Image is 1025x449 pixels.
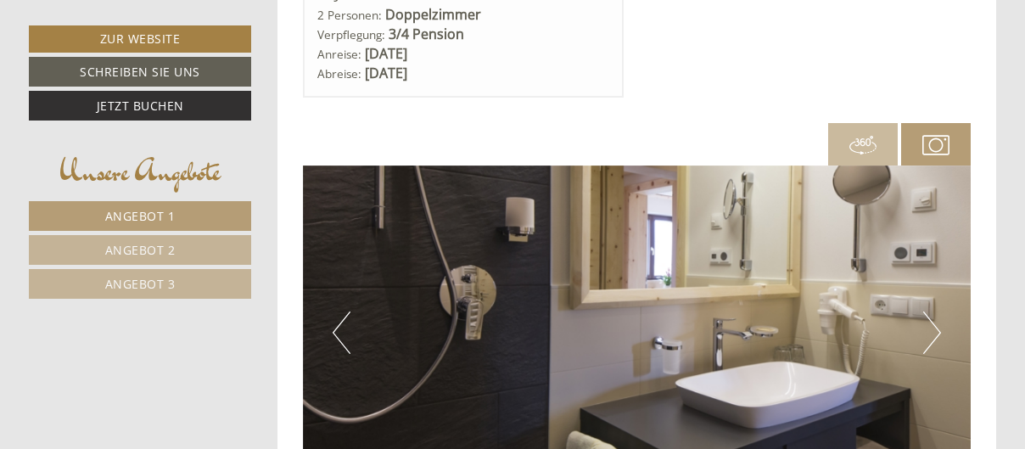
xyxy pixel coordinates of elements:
[105,242,176,258] span: Angebot 2
[317,46,361,62] small: Anreise:
[922,132,949,159] img: camera.svg
[105,276,176,292] span: Angebot 3
[298,13,371,42] div: Freitag
[105,208,176,224] span: Angebot 1
[13,46,292,98] div: Guten Tag, wie können wir Ihnen helfen?
[385,5,481,24] b: Doppelzimmer
[365,44,407,63] b: [DATE]
[849,132,877,159] img: 360-grad.svg
[923,311,941,354] button: Next
[365,64,407,82] b: [DATE]
[317,7,382,23] small: 2 Personen:
[317,65,361,81] small: Abreise:
[29,150,251,193] div: Unsere Angebote
[29,25,251,53] a: Zur Website
[333,311,350,354] button: Previous
[25,82,283,94] small: 16:27
[29,57,251,87] a: Schreiben Sie uns
[25,49,283,63] div: [GEOGRAPHIC_DATA]
[317,26,385,42] small: Verpflegung:
[29,91,251,121] a: Jetzt buchen
[389,25,464,43] b: 3/4 Pension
